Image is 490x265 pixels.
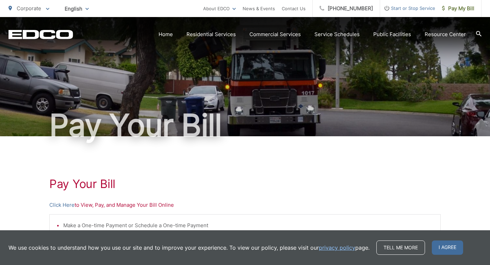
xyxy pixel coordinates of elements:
[373,30,411,38] a: Public Facilities
[432,240,463,255] span: I agree
[319,244,355,252] a: privacy policy
[186,30,236,38] a: Residential Services
[425,30,466,38] a: Resource Center
[442,4,474,13] span: Pay My Bill
[49,177,441,191] h1: Pay Your Bill
[376,240,425,255] a: Tell me more
[60,3,94,15] span: English
[159,30,173,38] a: Home
[203,4,236,13] a: About EDCO
[249,30,301,38] a: Commercial Services
[314,30,360,38] a: Service Schedules
[9,108,481,142] h1: Pay Your Bill
[282,4,306,13] a: Contact Us
[49,201,441,209] p: to View, Pay, and Manage Your Bill Online
[63,221,434,230] li: Make a One-time Payment or Schedule a One-time Payment
[49,201,75,209] a: Click Here
[17,5,41,12] span: Corporate
[243,4,275,13] a: News & Events
[9,30,73,39] a: EDCD logo. Return to the homepage.
[9,244,370,252] p: We use cookies to understand how you use our site and to improve your experience. To view our pol...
